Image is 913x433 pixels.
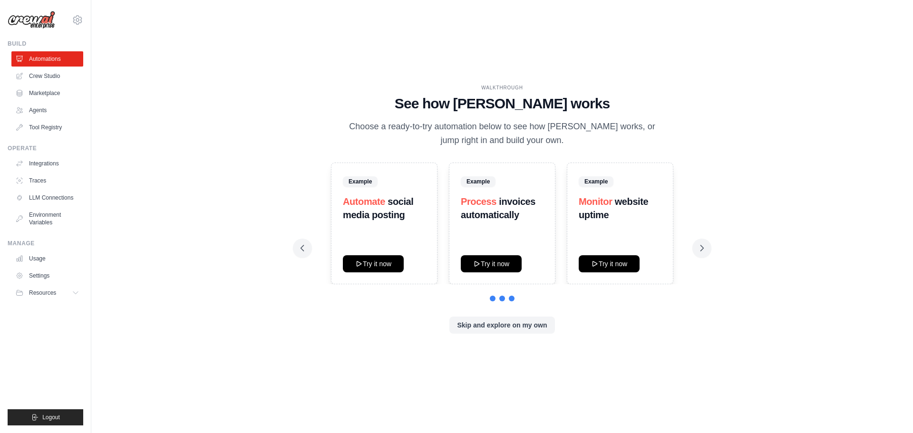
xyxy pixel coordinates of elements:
div: Operate [8,144,83,152]
img: Logo [8,11,55,29]
div: WALKTHROUGH [301,84,704,91]
button: Resources [11,285,83,300]
button: Logout [8,409,83,425]
span: Example [461,176,495,187]
span: Process [461,196,496,207]
a: Marketplace [11,86,83,101]
a: Traces [11,173,83,188]
span: Logout [42,414,60,421]
div: Build [8,40,83,48]
div: Manage [8,240,83,247]
button: Skip and explore on my own [449,317,554,334]
a: Crew Studio [11,68,83,84]
a: Settings [11,268,83,283]
button: Try it now [461,255,522,272]
a: Usage [11,251,83,266]
a: LLM Connections [11,190,83,205]
a: Integrations [11,156,83,171]
a: Agents [11,103,83,118]
a: Tool Registry [11,120,83,135]
button: Try it now [343,255,404,272]
a: Automations [11,51,83,67]
span: Example [579,176,613,187]
span: Example [343,176,378,187]
span: Automate [343,196,385,207]
button: Try it now [579,255,640,272]
span: Monitor [579,196,612,207]
span: Resources [29,289,56,297]
p: Choose a ready-to-try automation below to see how [PERSON_NAME] works, or jump right in and build... [342,120,662,148]
h1: See how [PERSON_NAME] works [301,95,704,112]
a: Environment Variables [11,207,83,230]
